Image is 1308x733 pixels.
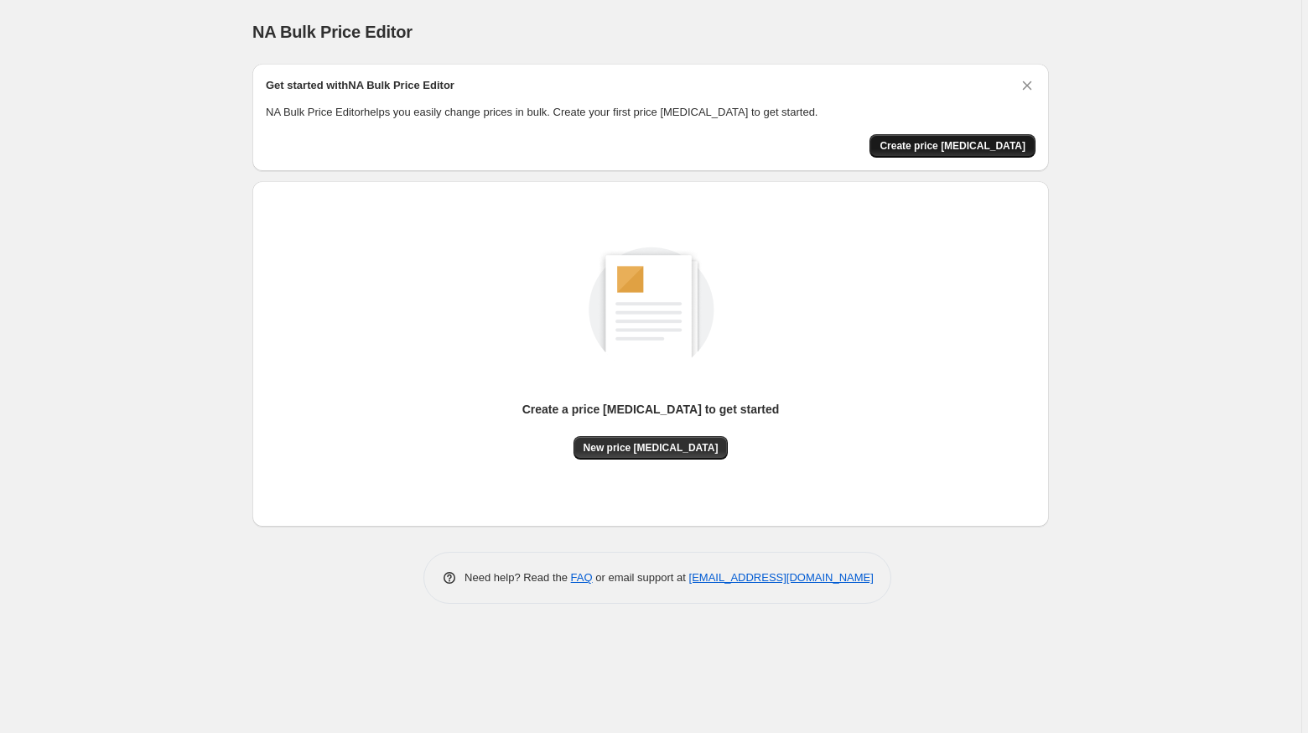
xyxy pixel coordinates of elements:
a: [EMAIL_ADDRESS][DOMAIN_NAME] [689,571,874,584]
span: NA Bulk Price Editor [252,23,413,41]
button: Dismiss card [1019,77,1035,94]
span: Create price [MEDICAL_DATA] [880,139,1025,153]
a: FAQ [571,571,593,584]
h2: Get started with NA Bulk Price Editor [266,77,454,94]
span: or email support at [593,571,689,584]
button: New price [MEDICAL_DATA] [574,436,729,460]
p: NA Bulk Price Editor helps you easily change prices in bulk. Create your first price [MEDICAL_DAT... [266,104,1035,121]
button: Create price change job [869,134,1035,158]
span: New price [MEDICAL_DATA] [584,441,719,455]
span: Need help? Read the [465,571,571,584]
p: Create a price [MEDICAL_DATA] to get started [522,401,780,418]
